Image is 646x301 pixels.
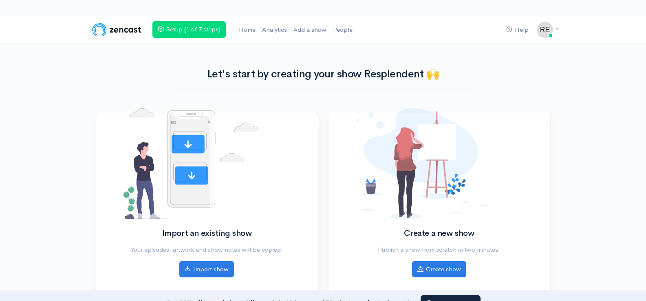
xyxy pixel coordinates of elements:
[173,68,473,80] h1: Let's start by creating your show Resplendent 🙌
[179,261,234,278] a: Import show
[123,229,290,238] h2: Import an existing show
[503,21,532,39] a: Help
[356,229,523,238] h2: Create a new show
[259,21,290,39] a: Analytics
[152,21,226,38] a: Setup (1 of 7 steps)
[618,273,638,293] iframe: gist-messenger-bubble-iframe
[356,245,523,255] p: Publish a show from scratch in two minutes.
[123,108,259,219] img: No shows added
[412,261,466,278] a: Create show
[236,21,259,39] a: Home
[91,22,143,38] img: ZenCast Logo
[330,21,356,39] a: People
[356,108,489,219] img: No shows added
[123,245,290,255] p: Your episodes, artwork and show notes will be copied.
[290,21,330,39] a: Add a show
[537,22,553,38] img: ...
